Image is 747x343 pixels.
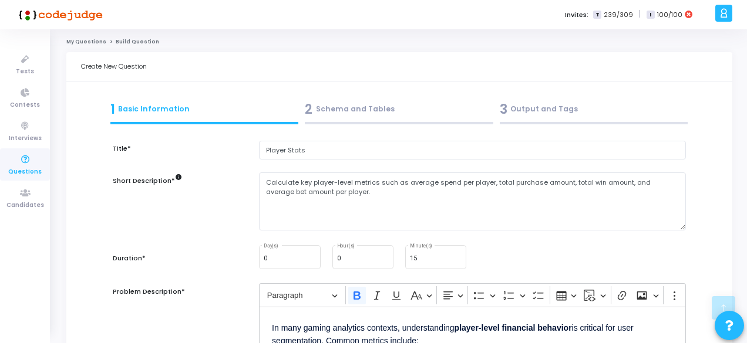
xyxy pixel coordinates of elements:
span: T [593,11,601,19]
label: Short Description* [113,176,182,186]
label: Duration* [113,253,146,263]
a: 1Basic Information [107,96,302,128]
label: Invites: [565,10,588,20]
img: logo [15,3,103,26]
div: Schema and Tables [305,100,493,119]
a: My Questions [66,38,106,45]
span: Contests [10,100,40,110]
span: Paragraph [267,288,328,303]
label: Title* [113,144,131,154]
button: Paragraph [262,286,343,304]
strong: player-level financial behavior [455,323,572,332]
span: 239/309 [604,10,633,20]
span: Interviews [9,134,42,144]
a: 2Schema and Tables [302,96,497,128]
span: Tests [16,67,34,77]
span: 1 [110,100,115,119]
span: | [639,8,641,21]
label: Problem Description* [113,287,185,297]
span: Questions [8,167,42,177]
span: 100/100 [657,10,682,20]
span: 2 [305,100,312,119]
div: Editor toolbar [259,283,686,306]
nav: breadcrumb [66,38,732,46]
a: 3Output and Tags [496,96,691,128]
span: I [647,11,654,19]
div: Create New Question [81,52,718,81]
span: 3 [500,100,507,119]
span: Candidates [6,201,44,210]
span: Build Question [116,38,159,45]
div: Output and Tags [500,100,688,119]
i: info [175,174,182,181]
div: Basic Information [110,100,299,119]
